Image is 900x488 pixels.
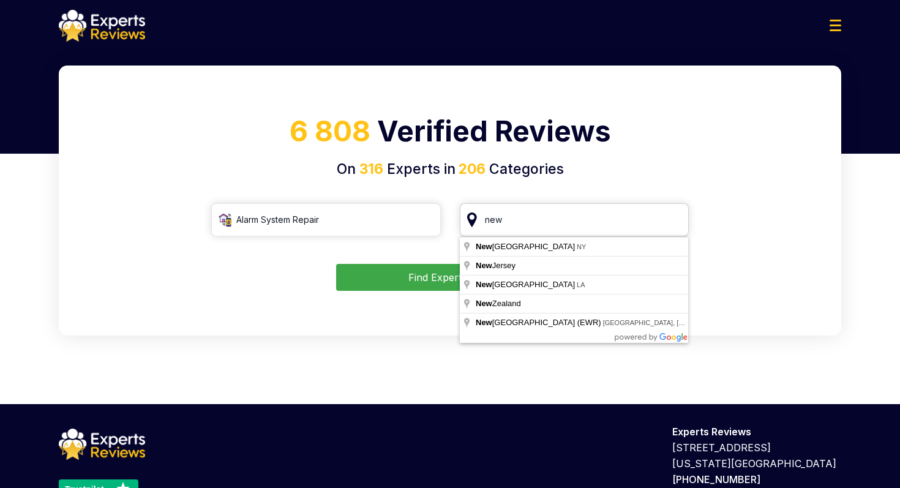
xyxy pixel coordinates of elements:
[290,114,370,148] span: 6 808
[359,160,383,178] span: 316
[672,424,841,440] p: Experts Reviews
[73,159,827,180] h4: On Experts in Categories
[476,299,492,308] span: New
[476,242,492,251] span: New
[603,319,747,326] span: [GEOGRAPHIC_DATA], [GEOGRAPHIC_DATA]
[456,160,486,178] span: 206
[476,299,523,308] span: Zealand
[476,318,603,327] span: [GEOGRAPHIC_DATA] (EWR)
[476,318,492,327] span: New
[59,10,145,42] img: logo
[577,281,585,288] span: LA
[672,440,841,456] p: [STREET_ADDRESS]
[476,280,492,289] span: New
[577,243,586,250] span: NY
[73,110,827,159] h1: Verified Reviews
[336,264,564,291] button: Find Experts Now
[672,471,841,487] p: [PHONE_NUMBER]
[476,242,577,251] span: [GEOGRAPHIC_DATA]
[59,429,145,460] img: logo
[672,456,841,471] p: [US_STATE][GEOGRAPHIC_DATA]
[476,261,492,270] span: New
[830,20,841,31] img: Menu Icon
[476,280,577,289] span: [GEOGRAPHIC_DATA]
[476,261,517,270] span: Jersey
[211,203,441,236] input: Search Category
[460,203,689,236] input: Your City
